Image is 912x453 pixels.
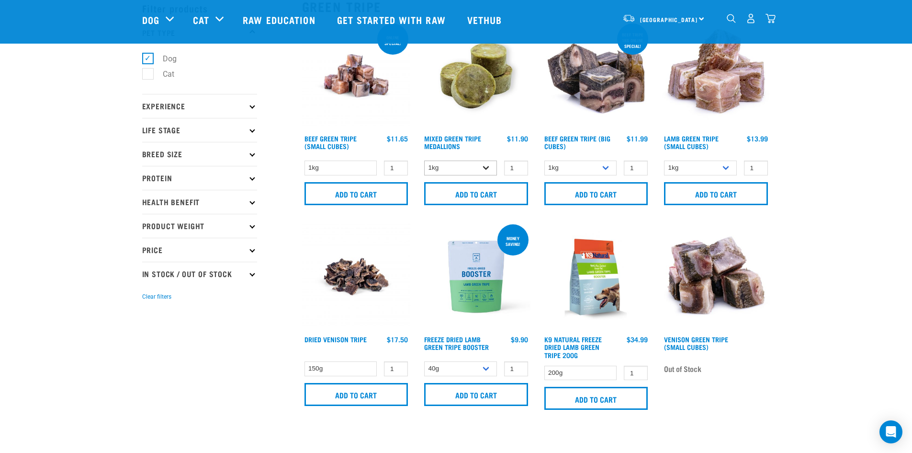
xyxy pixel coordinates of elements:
div: $11.99 [627,135,648,142]
a: Vethub [458,0,514,39]
input: 1 [504,161,528,175]
img: Dried Vension Tripe 1691 [302,222,411,331]
img: Mixed Green Tripe [422,22,530,130]
div: $9.90 [511,336,528,343]
input: Add to cart [424,182,528,205]
input: 1 [624,366,648,381]
a: Mixed Green Tripe Medallions [424,137,481,148]
input: Add to cart [544,182,648,205]
label: Cat [147,68,178,80]
input: Add to cart [304,182,408,205]
span: [GEOGRAPHIC_DATA] [640,18,698,21]
p: Product Weight [142,214,257,238]
a: Freeze Dried Lamb Green Tripe Booster [424,337,489,348]
img: K9 Square [542,222,651,331]
img: Freeze Dried Lamb Green Tripe [422,222,530,331]
input: 1 [384,361,408,376]
img: home-icon-1@2x.png [727,14,736,23]
span: Out of Stock [664,361,701,376]
a: Lamb Green Tripe (Small Cubes) [664,137,719,148]
p: Protein [142,166,257,190]
img: home-icon@2x.png [766,13,776,23]
a: Dog [142,12,159,27]
div: $13.99 [747,135,768,142]
img: 1044 Green Tripe Beef [542,22,651,130]
div: $17.50 [387,336,408,343]
div: $11.65 [387,135,408,142]
a: Cat [193,12,209,27]
img: 1133 Green Tripe Lamb Small Cubes 01 [662,22,770,130]
input: 1 [624,161,648,175]
img: van-moving.png [622,14,635,23]
a: Dried Venison Tripe [304,337,367,341]
p: Price [142,238,257,262]
button: Clear filters [142,292,171,301]
input: Add to cart [664,182,768,205]
input: 1 [384,161,408,175]
div: Money saving! [497,231,529,251]
input: Add to cart [544,387,648,410]
div: Open Intercom Messenger [879,420,902,443]
div: $34.99 [627,336,648,343]
input: 1 [504,361,528,376]
p: In Stock / Out Of Stock [142,262,257,286]
a: K9 Natural Freeze Dried Lamb Green Tripe 200g [544,337,602,356]
input: Add to cart [304,383,408,406]
a: Beef Green Tripe (Small Cubes) [304,137,357,148]
label: Dog [147,53,180,65]
a: Beef Green Tripe (Big Cubes) [544,137,610,148]
a: Get started with Raw [327,0,458,39]
img: user.png [746,13,756,23]
img: 1079 Green Tripe Venison 01 [662,222,770,331]
p: Life Stage [142,118,257,142]
p: Experience [142,94,257,118]
div: $11.90 [507,135,528,142]
a: Venison Green Tripe (Small Cubes) [664,337,728,348]
p: Health Benefit [142,190,257,214]
p: Breed Size [142,142,257,166]
input: Add to cart [424,383,528,406]
img: Beef Tripe Bites 1634 [302,22,411,130]
input: 1 [744,161,768,175]
a: Raw Education [233,0,327,39]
